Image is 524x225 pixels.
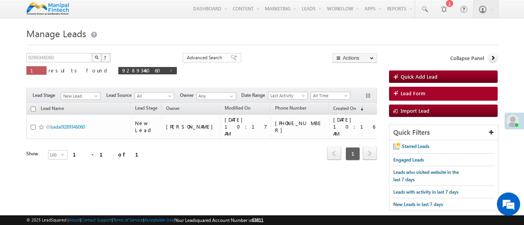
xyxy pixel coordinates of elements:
[226,93,235,100] a: Show All Items
[175,217,263,223] span: Your Leadsquared Account Number is
[333,116,375,137] div: [DATE] 10:16 AM
[333,105,356,111] span: Created On
[135,93,172,100] span: All
[252,217,263,223] span: 63811
[401,73,438,80] span: Quick Add Lead
[241,92,268,99] span: Date Range
[26,2,69,15] img: Custom Logo
[363,148,377,160] a: next
[48,67,110,74] span: results found
[225,116,267,137] div: [DATE] 10:17 AM
[50,124,85,130] a: badal9289346060
[268,92,305,99] span: Last Activity
[26,27,86,40] span: Manage Leads
[197,92,236,100] input: Type to Search
[26,150,42,157] div: Show
[332,53,377,63] button: Actions
[30,67,43,74] span: 1
[389,87,498,101] a: Lead Form
[135,120,158,134] div: New Lead
[81,217,112,222] a: Contact Support
[26,216,263,224] span: © 2025 LeadSquared | | | | |
[61,93,98,100] span: New Lead
[221,104,254,114] a: Modified On
[33,92,61,99] span: Lead Stage
[275,105,306,111] span: Phone Number
[135,92,174,100] a: All
[393,157,424,163] span: Engaged Leads
[31,106,36,112] input: Check all records
[106,92,135,99] span: Lead Source
[450,55,484,62] span: Collapse Panel
[327,147,341,160] span: prev
[393,201,443,207] span: New Leads in last 7 days
[180,92,197,99] span: Owner
[101,53,111,62] button: ?
[346,147,360,160] span: 1
[95,55,99,59] img: Search
[327,148,341,160] a: prev
[363,147,377,160] span: next
[166,105,180,111] span: Owner
[61,153,67,156] span: select
[104,54,107,61] span: ?
[48,151,61,159] span: 100
[113,217,143,222] a: Terms of Service
[393,169,459,182] span: Leads who visited website in the last 7 days
[311,92,348,99] span: All Time
[311,92,350,100] a: All Time
[187,54,225,61] span: Advanced Search
[401,90,425,97] span: Lead Form
[166,123,217,130] div: [PERSON_NAME]
[37,104,68,114] a: Lead Name
[329,104,367,114] a: Created On (sorted descending)
[131,104,161,114] a: Lead Stage
[135,105,157,111] span: Lead Stage
[393,189,458,195] span: Leads with activity in last 7 days
[271,104,310,114] a: Phone Number
[275,120,325,134] div: [PHONE_NUMBER]
[357,106,363,112] span: (sorted descending)
[61,92,100,100] a: New Lead
[144,217,174,222] a: Acceptable Use
[69,217,80,222] a: About
[73,150,148,159] div: 1 - 1 of 1
[401,107,429,114] span: Import Lead
[225,105,251,111] span: Modified On
[389,125,498,140] div: Quick Filters
[122,67,165,74] span: 9289346060
[268,92,308,100] a: Last Activity
[402,143,429,149] span: Starred Leads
